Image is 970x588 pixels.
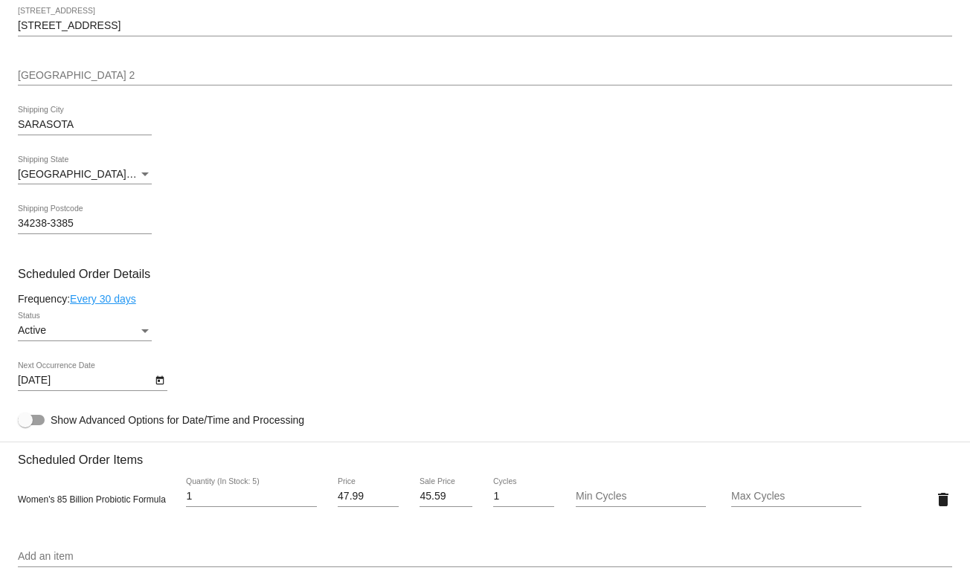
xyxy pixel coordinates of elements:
[731,491,861,503] input: Max Cycles
[18,119,152,131] input: Shipping City
[18,293,952,305] div: Frequency:
[18,168,193,180] span: [GEOGRAPHIC_DATA] | [US_STATE]
[152,372,167,387] button: Open calendar
[18,442,952,467] h3: Scheduled Order Items
[18,494,166,505] span: Women's 85 Billion Probiotic Formula
[186,491,316,503] input: Quantity (In Stock: 5)
[934,491,952,508] mat-icon: delete
[18,169,152,181] mat-select: Shipping State
[18,551,952,563] input: Add an item
[493,491,554,503] input: Cycles
[18,324,46,336] span: Active
[338,491,399,503] input: Price
[576,491,706,503] input: Min Cycles
[70,293,136,305] a: Every 30 days
[51,413,304,427] span: Show Advanced Options for Date/Time and Processing
[18,375,152,387] input: Next Occurrence Date
[18,20,952,32] input: Shipping Street 1
[18,267,952,281] h3: Scheduled Order Details
[18,325,152,337] mat-select: Status
[18,70,952,82] input: Shipping Street 2
[420,491,472,503] input: Sale Price
[18,218,152,230] input: Shipping Postcode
